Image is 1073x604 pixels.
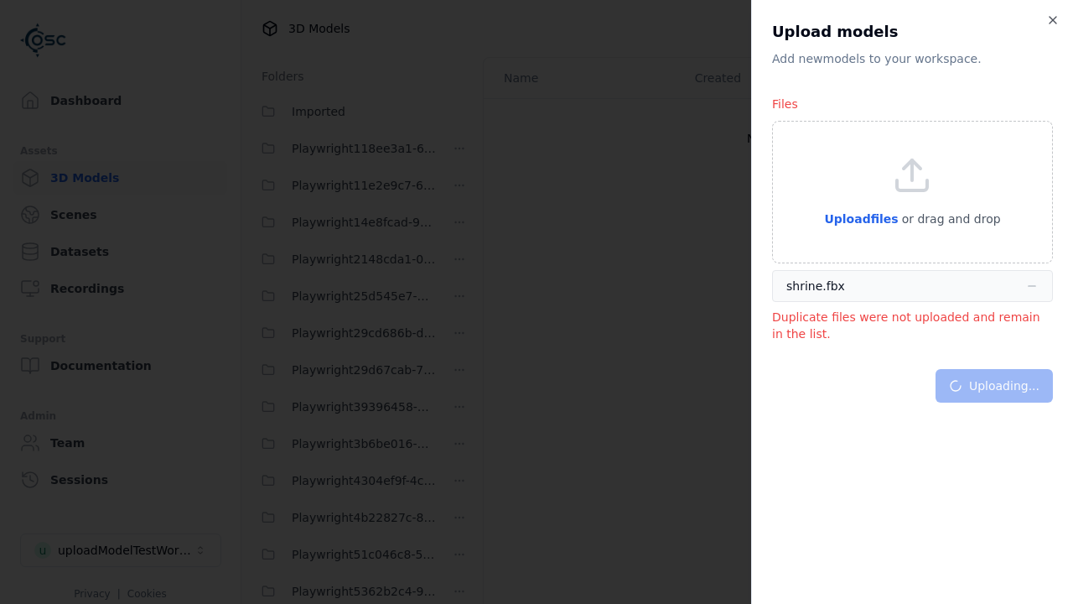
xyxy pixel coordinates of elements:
[899,209,1001,229] p: or drag and drop
[786,278,845,294] div: shrine.fbx
[772,20,1053,44] h2: Upload models
[824,212,898,226] span: Upload files
[772,50,1053,67] p: Add new model s to your workspace.
[772,309,1053,342] p: Duplicate files were not uploaded and remain in the list.
[772,97,798,111] label: Files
